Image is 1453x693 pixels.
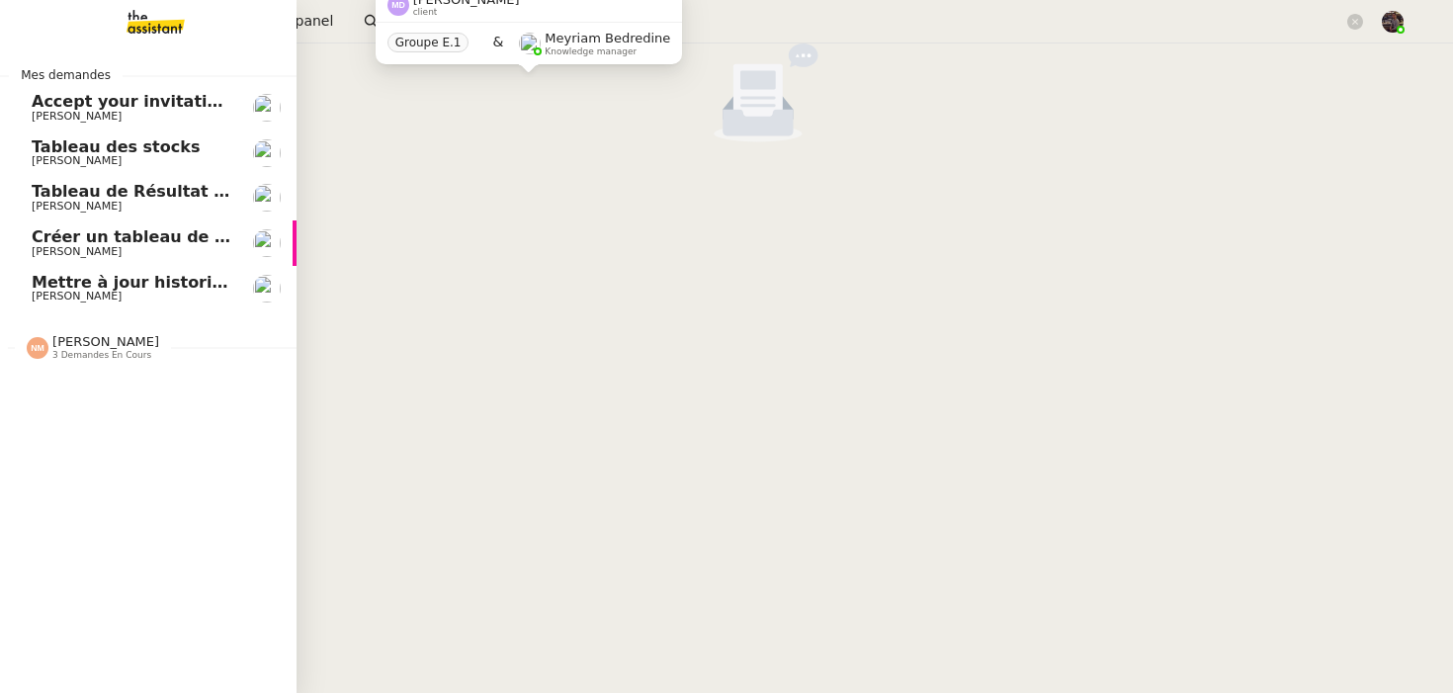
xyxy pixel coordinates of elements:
span: Créer un tableau de bord gestion marge PAF [32,227,429,246]
span: Accept your invitation to join shared calenda"[PERSON_NAME]" [32,92,597,111]
nz-tag: Groupe E.1 [387,33,470,52]
span: [PERSON_NAME] [52,334,159,349]
span: [PERSON_NAME] [32,290,122,303]
img: users%2FAXgjBsdPtrYuxuZvIJjRexEdqnq2%2Favatar%2F1599931753966.jpeg [253,184,281,212]
span: Mettre à jour historique Abaco Exercice [DATE] - [DATE] [32,273,529,292]
img: users%2FaellJyylmXSg4jqeVbanehhyYJm1%2Favatar%2Fprofile-pic%20(4).png [519,33,541,54]
app-user-label: Knowledge manager [519,31,670,56]
img: users%2FAXgjBsdPtrYuxuZvIJjRexEdqnq2%2Favatar%2F1599931753966.jpeg [253,229,281,257]
span: Tableau des stocks [32,137,200,156]
span: Tableau de Résultat Analytique [32,182,310,201]
img: users%2FAXgjBsdPtrYuxuZvIJjRexEdqnq2%2Favatar%2F1599931753966.jpeg [253,139,281,167]
span: & [492,31,503,56]
span: 3 demandes en cours [52,350,151,361]
img: svg [27,337,48,359]
img: users%2FAXgjBsdPtrYuxuZvIJjRexEdqnq2%2Favatar%2F1599931753966.jpeg [253,275,281,303]
span: [PERSON_NAME] [32,154,122,167]
span: Knowledge manager [545,46,637,57]
span: Meyriam Bedredine [545,31,670,45]
span: client [413,7,438,18]
input: Rechercher [384,9,1343,36]
img: 2af2e8ed-4e7a-4339-b054-92d163d57814 [1382,11,1404,33]
span: Mes demandes [9,65,123,85]
span: [PERSON_NAME] [32,200,122,213]
span: [PERSON_NAME] [32,110,122,123]
img: users%2FrLg9kJpOivdSURM9kMyTNR7xGo72%2Favatar%2Fb3a3d448-9218-437f-a4e5-c617cb932dda [253,94,281,122]
span: [PERSON_NAME] [32,245,122,258]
